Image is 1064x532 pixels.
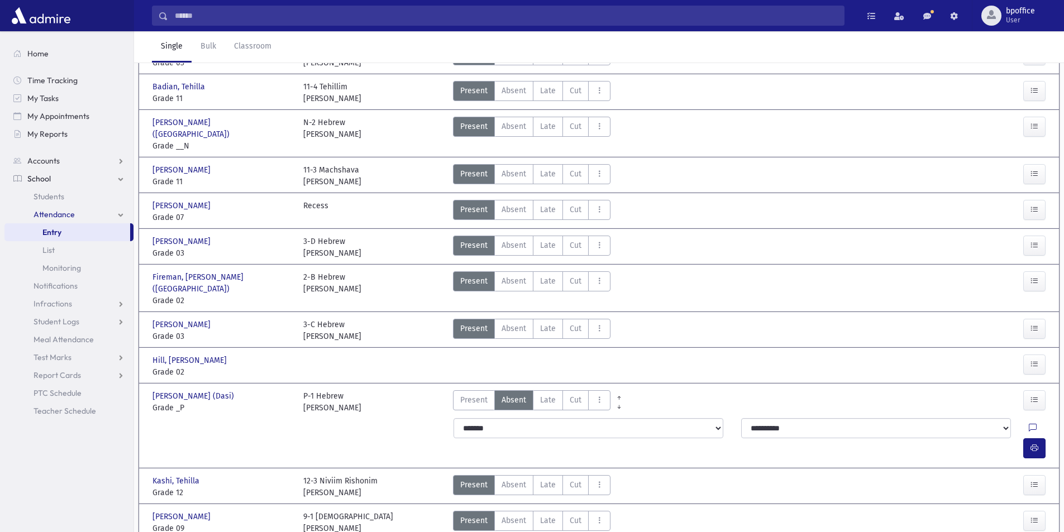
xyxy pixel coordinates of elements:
a: My Reports [4,125,133,143]
a: Report Cards [4,366,133,384]
a: Bulk [192,31,225,63]
span: Present [460,275,488,287]
span: Absent [502,479,526,491]
span: Attendance [34,209,75,219]
span: Cut [570,479,581,491]
a: Student Logs [4,313,133,330]
span: Absent [502,275,526,287]
span: Cut [570,239,581,251]
a: Monitoring [4,259,133,277]
span: List [42,245,55,255]
div: Recess [303,200,328,223]
div: AttTypes [453,117,610,152]
div: AttTypes [453,319,610,342]
span: Monitoring [42,263,81,273]
a: Single [152,31,192,63]
a: Classroom [225,31,280,63]
span: Cut [570,168,581,180]
span: [PERSON_NAME] (Dasi) [152,390,236,402]
span: Cut [570,85,581,97]
div: 3-D Hebrew [PERSON_NAME] [303,236,361,259]
span: Absent [502,168,526,180]
span: Grade 02 [152,295,292,306]
span: Cut [570,323,581,334]
span: Cut [570,394,581,406]
div: AttTypes [453,200,610,223]
div: AttTypes [453,164,610,188]
a: Teacher Schedule [4,402,133,420]
span: Cut [570,204,581,215]
a: My Tasks [4,89,133,107]
span: Present [460,168,488,180]
a: Test Marks [4,348,133,366]
span: My Reports [27,129,68,139]
span: [PERSON_NAME] [152,236,213,247]
a: List [4,241,133,259]
span: Present [460,515,488,526]
span: Infractions [34,299,72,309]
div: 3-C Hebrew [PERSON_NAME] [303,319,361,342]
span: Time Tracking [27,75,78,85]
div: AttTypes [453,390,610,414]
a: Home [4,45,133,63]
div: AttTypes [453,271,610,306]
div: P-1 Hebrew [PERSON_NAME] [303,390,361,414]
span: Report Cards [34,370,81,380]
span: Late [540,323,556,334]
span: My Appointments [27,111,89,121]
span: Grade 11 [152,93,292,104]
span: Grade 12 [152,487,292,499]
span: Absent [502,85,526,97]
div: 2-B Hebrew [PERSON_NAME] [303,271,361,306]
span: Hill, [PERSON_NAME] [152,354,229,366]
span: PTC Schedule [34,388,82,398]
a: Time Tracking [4,71,133,89]
div: AttTypes [453,81,610,104]
a: My Appointments [4,107,133,125]
span: Late [540,121,556,132]
a: Meal Attendance [4,330,133,348]
div: AttTypes [453,236,610,259]
div: AttTypes [453,475,610,499]
div: N-2 Hebrew [PERSON_NAME] [303,117,361,152]
span: School [27,174,51,184]
span: Grade 03 [152,330,292,342]
span: Grade _P [152,402,292,414]
span: Absent [502,394,526,406]
span: Present [460,323,488,334]
span: Grade 02 [152,366,292,378]
span: Present [460,394,488,406]
a: Notifications [4,277,133,295]
span: Teacher Schedule [34,406,96,416]
a: PTC Schedule [4,384,133,402]
span: Cut [570,121,581,132]
span: Grade 11 [152,176,292,188]
span: Late [540,275,556,287]
span: Accounts [27,156,60,166]
span: Test Marks [34,352,71,362]
span: Present [460,239,488,251]
span: bpoffice [1006,7,1035,16]
span: Late [540,479,556,491]
span: Student Logs [34,317,79,327]
span: Grade 03 [152,247,292,259]
span: Absent [502,204,526,215]
span: [PERSON_NAME] [152,164,213,176]
span: Present [460,121,488,132]
span: [PERSON_NAME] ([GEOGRAPHIC_DATA]) [152,117,292,140]
span: Absent [502,121,526,132]
span: Notifications [34,281,78,291]
span: Absent [502,323,526,334]
a: Students [4,188,133,205]
span: Cut [570,275,581,287]
span: Absent [502,515,526,526]
span: Entry [42,227,61,237]
a: Infractions [4,295,133,313]
span: Late [540,168,556,180]
span: Home [27,49,49,59]
span: [PERSON_NAME] [152,319,213,330]
img: AdmirePro [9,4,73,27]
span: Fireman, [PERSON_NAME] ([GEOGRAPHIC_DATA]) [152,271,292,295]
span: Grade __N [152,140,292,152]
div: 11-3 Machshava [PERSON_NAME] [303,164,361,188]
